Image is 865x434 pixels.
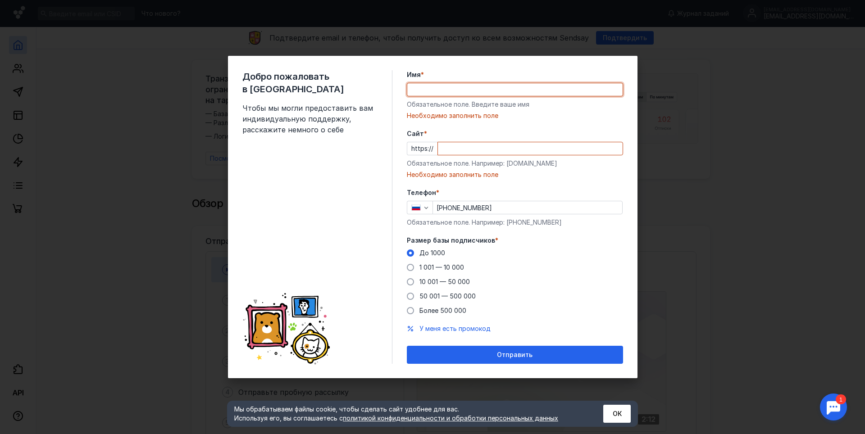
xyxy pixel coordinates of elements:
[242,103,378,135] span: Чтобы мы могли предоставить вам индивидуальную поддержку, расскажите немного о себе
[497,351,533,359] span: Отправить
[407,159,623,168] div: Обязательное поле. Например: [DOMAIN_NAME]
[419,249,445,257] span: До 1000
[407,236,495,245] span: Размер базы подписчиков
[419,278,470,285] span: 10 001 — 50 000
[419,324,491,333] button: У меня есть промокод
[419,292,476,300] span: 50 001 — 500 000
[407,70,421,79] span: Имя
[407,100,623,109] div: Обязательное поле. Введите ваше имя
[407,170,623,179] div: Необходимо заполнить поле
[419,325,491,332] span: У меня есть промокод
[20,5,31,15] div: 1
[407,218,623,227] div: Обязательное поле. Например: [PHONE_NUMBER]
[343,414,558,422] a: политикой конфиденциальности и обработки персональных данных
[407,188,436,197] span: Телефон
[234,405,581,423] div: Мы обрабатываем файлы cookie, чтобы сделать сайт удобнее для вас. Используя его, вы соглашаетесь c
[407,346,623,364] button: Отправить
[419,307,466,314] span: Более 500 000
[407,111,623,120] div: Необходимо заполнить поле
[242,70,378,95] span: Добро пожаловать в [GEOGRAPHIC_DATA]
[407,129,424,138] span: Cайт
[603,405,631,423] button: ОК
[419,263,464,271] span: 1 001 — 10 000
